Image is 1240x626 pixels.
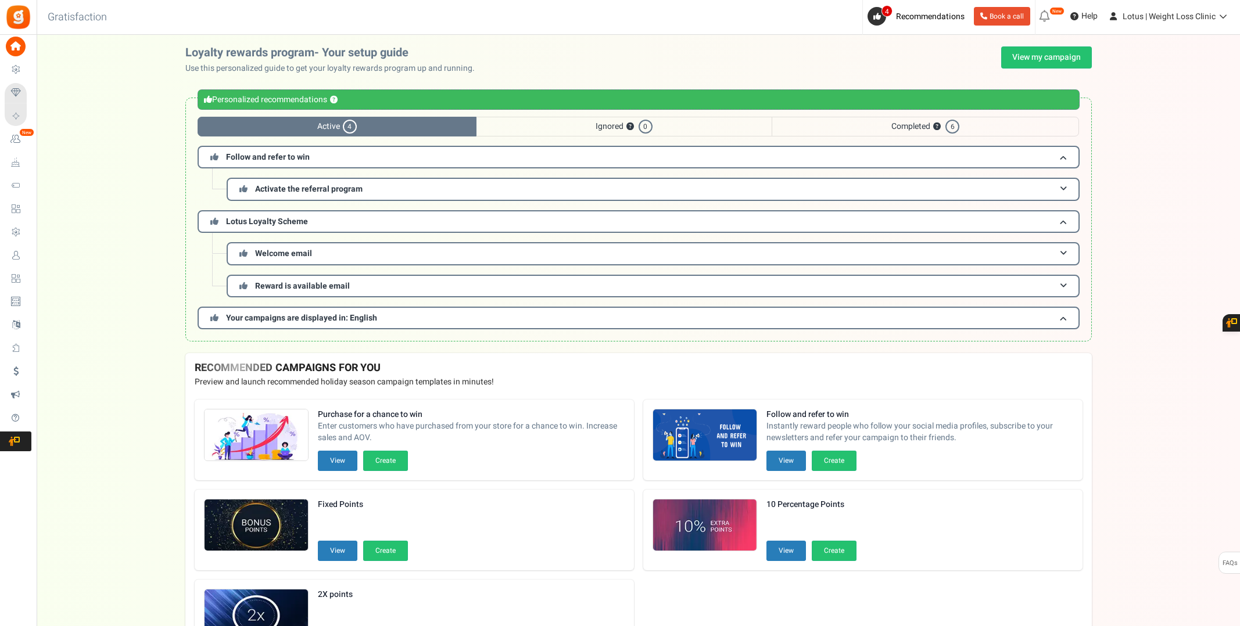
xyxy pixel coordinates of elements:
[35,6,120,29] h3: Gratisfaction
[19,128,34,136] em: New
[1049,7,1065,15] em: New
[974,7,1030,26] a: Book a call
[653,499,757,552] img: Recommended Campaigns
[363,451,408,471] button: Create
[5,129,31,149] a: New
[772,117,1079,136] span: Completed
[5,4,31,30] img: Gratisfaction
[195,362,1083,374] h4: RECOMMENDED CAMPAIGNS FOR YOU
[255,247,312,260] span: Welcome email
[766,541,806,561] button: View
[812,451,856,471] button: Create
[896,10,965,23] span: Recommendations
[318,409,625,420] strong: Purchase for a chance to win
[185,46,484,59] h2: Loyalty rewards program- Your setup guide
[226,312,377,324] span: Your campaigns are displayed in: English
[198,117,476,136] span: Active
[195,376,1083,388] p: Preview and launch recommended holiday season campaign templates in minutes!
[653,409,757,462] img: Recommended Campaigns
[1222,552,1238,574] span: FAQs
[318,420,625,444] span: Enter customers who have purchased from your store for a chance to win. Increase sales and AOV.
[198,89,1080,110] div: Personalized recommendations
[476,117,772,136] span: Ignored
[626,123,634,131] button: ?
[933,123,941,131] button: ?
[1066,7,1102,26] a: Help
[318,499,408,510] strong: Fixed Points
[868,7,969,26] a: 4 Recommendations
[766,499,856,510] strong: 10 Percentage Points
[766,451,806,471] button: View
[205,499,308,552] img: Recommended Campaigns
[330,96,338,104] button: ?
[766,420,1073,444] span: Instantly reward people who follow your social media profiles, subscribe to your newsletters and ...
[1078,10,1098,22] span: Help
[318,541,357,561] button: View
[639,120,653,134] span: 0
[185,63,484,74] p: Use this personalized guide to get your loyalty rewards program up and running.
[318,589,408,600] strong: 2X points
[318,451,357,471] button: View
[881,5,893,17] span: 4
[1123,10,1216,23] span: Lotus | Weight Loss Clinic
[255,183,363,195] span: Activate the referral program
[363,541,408,561] button: Create
[1001,46,1092,69] a: View my campaign
[255,280,350,292] span: Reward is available email
[343,120,357,134] span: 4
[205,409,308,462] img: Recommended Campaigns
[766,409,1073,420] strong: Follow and refer to win
[945,120,959,134] span: 6
[226,215,308,228] span: Lotus Loyalty Scheme
[226,151,310,163] span: Follow and refer to win
[812,541,856,561] button: Create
